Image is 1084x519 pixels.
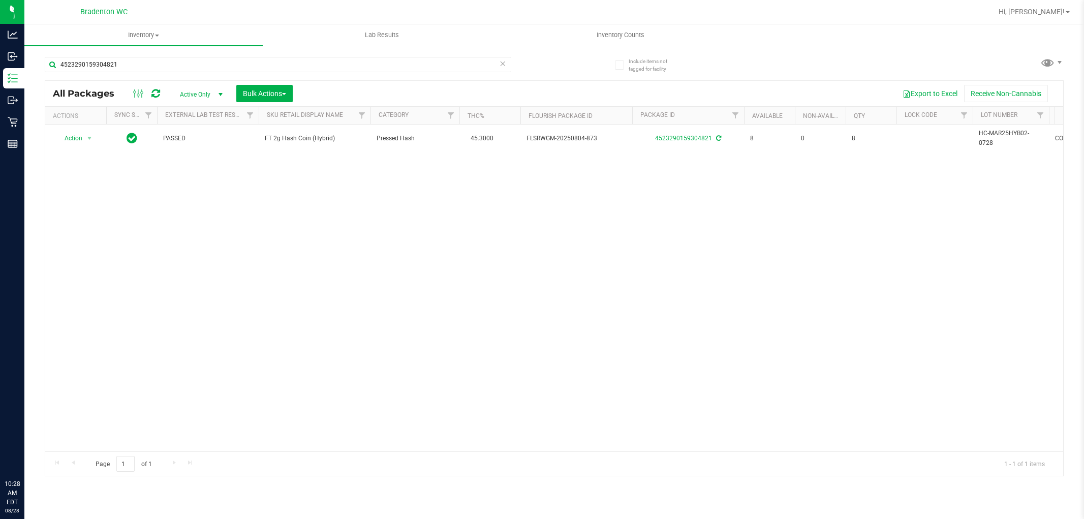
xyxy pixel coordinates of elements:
a: External Lab Test Result [165,111,245,118]
span: Bradenton WC [80,8,128,16]
span: Inventory Counts [583,30,658,40]
span: 0 [801,134,840,143]
inline-svg: Reports [8,139,18,149]
span: PASSED [163,134,253,143]
inline-svg: Retail [8,117,18,127]
a: Inventory Counts [501,24,739,46]
a: Filter [242,107,259,124]
a: Filter [1032,107,1049,124]
span: All Packages [53,88,125,99]
span: 45.3000 [466,131,499,146]
a: Filter [354,107,370,124]
span: FT 2g Hash Coin (Hybrid) [265,134,364,143]
span: Clear [500,57,507,70]
a: Flourish Package ID [529,112,593,119]
span: Action [55,131,83,145]
p: 10:28 AM EDT [5,479,20,507]
a: Package ID [640,111,675,118]
a: Sku Retail Display Name [267,111,343,118]
inline-svg: Analytics [8,29,18,40]
input: Search Package ID, Item Name, SKU, Lot or Part Number... [45,57,511,72]
span: Inventory [24,30,263,40]
a: Inventory [24,24,263,46]
span: FLSRWGM-20250804-873 [526,134,626,143]
a: Category [379,111,409,118]
a: Lot Number [981,111,1017,118]
span: Lab Results [351,30,413,40]
span: 8 [750,134,789,143]
span: Include items not tagged for facility [629,57,679,73]
iframe: Resource center [10,438,41,468]
a: 4523290159304821 [655,135,712,142]
a: Qty [854,112,865,119]
a: Lock Code [905,111,937,118]
a: Filter [956,107,973,124]
span: Sync from Compliance System [715,135,721,142]
input: 1 [116,456,135,472]
span: Bulk Actions [243,89,286,98]
button: Export to Excel [896,85,964,102]
span: 1 - 1 of 1 items [996,456,1053,471]
button: Receive Non-Cannabis [964,85,1048,102]
a: Sync Status [114,111,153,118]
inline-svg: Inventory [8,73,18,83]
a: Filter [727,107,744,124]
div: Actions [53,112,102,119]
button: Bulk Actions [236,85,293,102]
a: THC% [468,112,484,119]
span: Page of 1 [87,456,160,472]
span: In Sync [127,131,137,145]
a: Filter [140,107,157,124]
span: Pressed Hash [377,134,453,143]
p: 08/28 [5,507,20,514]
span: HC-MAR25HYB02-0728 [979,129,1043,148]
inline-svg: Inbound [8,51,18,62]
a: Available [752,112,783,119]
span: Hi, [PERSON_NAME]! [999,8,1065,16]
a: Lab Results [263,24,501,46]
span: select [83,131,96,145]
inline-svg: Outbound [8,95,18,105]
a: Non-Available [803,112,848,119]
span: 8 [852,134,890,143]
a: Filter [443,107,459,124]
